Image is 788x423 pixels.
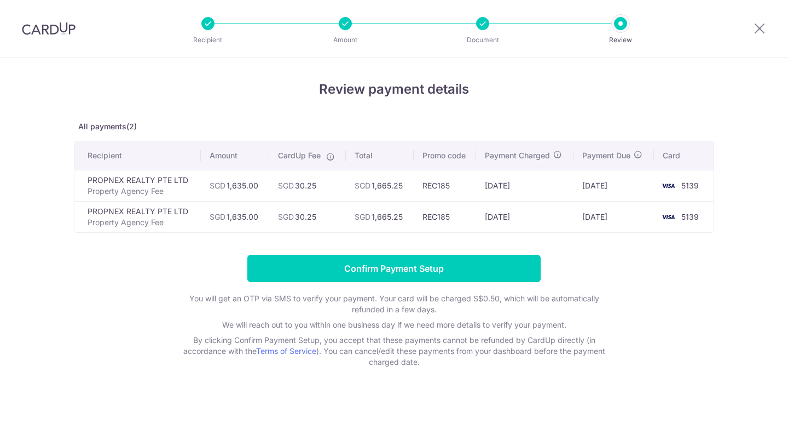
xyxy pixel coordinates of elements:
p: By clicking Confirm Payment Setup, you accept that these payments cannot be refunded by CardUp di... [175,335,613,368]
span: SGD [355,212,370,221]
p: Property Agency Fee [88,186,192,197]
p: All payments(2) [74,121,714,132]
th: Promo code [414,141,476,170]
span: SGD [278,181,294,190]
td: [DATE] [573,201,653,232]
span: 5139 [681,181,699,190]
span: SGD [355,181,370,190]
td: 30.25 [269,170,346,201]
img: CardUp [22,22,76,35]
td: 1,665.25 [346,201,414,232]
p: You will get an OTP via SMS to verify your payment. Your card will be charged S$0.50, which will ... [175,293,613,315]
td: [DATE] [476,170,573,201]
span: SGD [210,181,225,190]
img: <span class="translation_missing" title="translation missing: en.account_steps.new_confirm_form.b... [657,179,679,192]
a: Terms of Service [256,346,316,356]
p: Recipient [167,35,248,45]
th: Amount [201,141,269,170]
span: SGD [210,212,225,221]
span: SGD [278,212,294,221]
th: Total [346,141,414,170]
h4: Review payment details [74,79,714,99]
td: 1,635.00 [201,201,269,232]
p: Review [580,35,661,45]
td: 1,665.25 [346,170,414,201]
p: Document [442,35,523,45]
th: Card [654,141,714,170]
td: [DATE] [476,201,573,232]
span: Payment Due [582,150,630,161]
td: REC185 [414,201,476,232]
p: Amount [305,35,386,45]
input: Confirm Payment Setup [247,255,541,282]
span: 5139 [681,212,699,221]
td: 30.25 [269,201,346,232]
td: REC185 [414,170,476,201]
span: Payment Charged [485,150,550,161]
p: Property Agency Fee [88,217,192,228]
th: Recipient [74,141,201,170]
img: <span class="translation_missing" title="translation missing: en.account_steps.new_confirm_form.b... [657,210,679,224]
td: PROPNEX REALTY PTE LTD [74,201,201,232]
td: PROPNEX REALTY PTE LTD [74,170,201,201]
td: [DATE] [573,170,653,201]
p: We will reach out to you within one business day if we need more details to verify your payment. [175,319,613,330]
span: CardUp Fee [278,150,321,161]
td: 1,635.00 [201,170,269,201]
